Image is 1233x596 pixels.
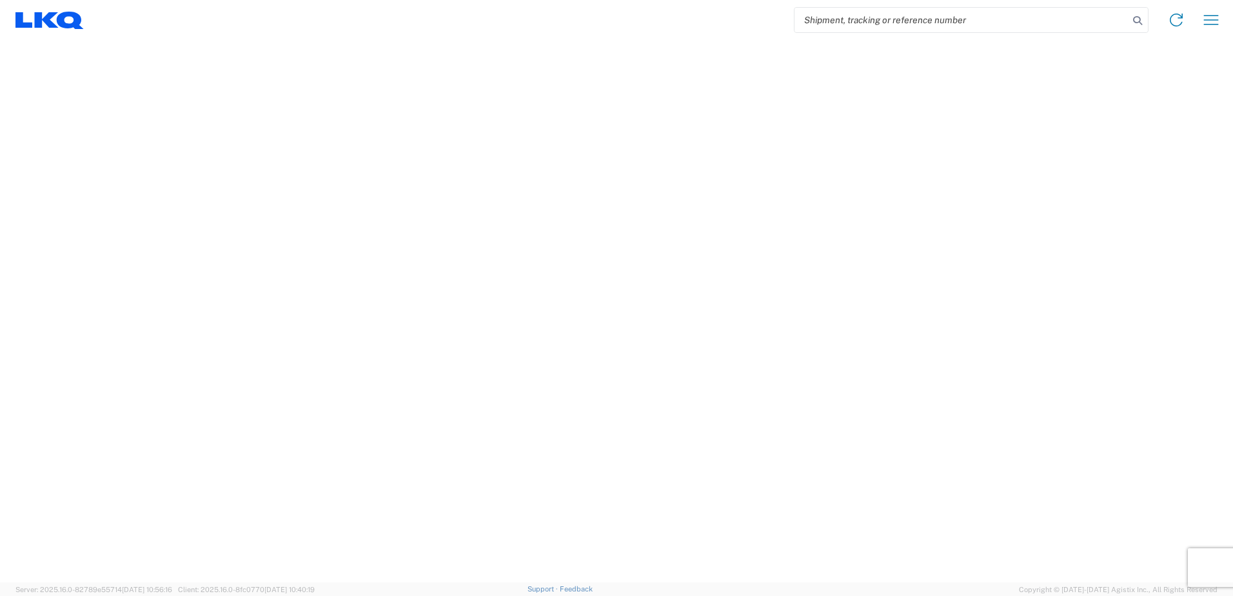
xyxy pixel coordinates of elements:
input: Shipment, tracking or reference number [794,8,1129,32]
a: Feedback [560,585,593,593]
span: Client: 2025.16.0-8fc0770 [178,586,315,593]
span: Server: 2025.16.0-82789e55714 [15,586,172,593]
a: Support [528,585,560,593]
span: [DATE] 10:56:16 [122,586,172,593]
span: [DATE] 10:40:19 [264,586,315,593]
span: Copyright © [DATE]-[DATE] Agistix Inc., All Rights Reserved [1019,584,1218,595]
